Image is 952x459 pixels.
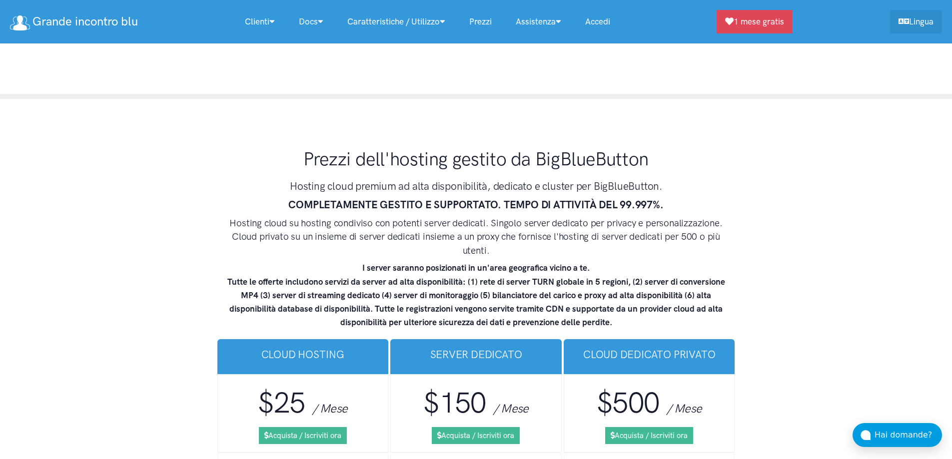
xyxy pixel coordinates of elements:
[597,386,660,420] span: $500
[287,11,335,32] a: Docs
[10,11,138,32] a: Grande incontro blu
[605,427,693,444] a: Acquista / Iscriviti ora
[493,401,529,416] span: / Mese
[890,10,942,33] a: Lingua
[225,347,381,362] h3: cloud hosting
[875,429,942,442] div: Hai domande?
[398,347,554,362] h3: Server Dedicato
[573,11,622,32] a: Accedi
[432,427,520,444] a: Acquista / Iscriviti ora
[259,427,347,444] a: Acquista / Iscriviti ora
[853,423,942,447] button: Hai domande?
[457,11,504,32] a: Prezzi
[667,401,702,416] span: / Mese
[226,179,726,193] h3: Hosting cloud premium ad alta disponibilità, dedicato e cluster per BigBlueButton.
[233,11,287,32] a: Clienti
[288,198,663,211] strong: COMPLETAMENTE GESTITO E SUPPORTATO. TEMPO DI ATTIVITÀ DEL 99.997%.
[312,401,348,416] span: / Mese
[423,386,486,420] span: $150
[572,347,727,362] h3: Cloud dedicato privato
[258,386,305,420] span: $25
[335,11,457,32] a: Caratteristiche / Utilizzo
[10,15,30,30] img: logo
[717,10,793,33] a: 1 mese gratis
[226,216,726,258] h4: Hosting cloud su hosting condiviso con potenti server dedicati. Singolo server dedicato per priva...
[504,11,573,32] a: Assistenza
[227,263,725,327] strong: I server saranno posizionati in un'area geografica vicino a te. Tutte le offerte includono serviz...
[226,147,726,171] h1: Prezzi dell'hosting gestito da BigBlueButton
